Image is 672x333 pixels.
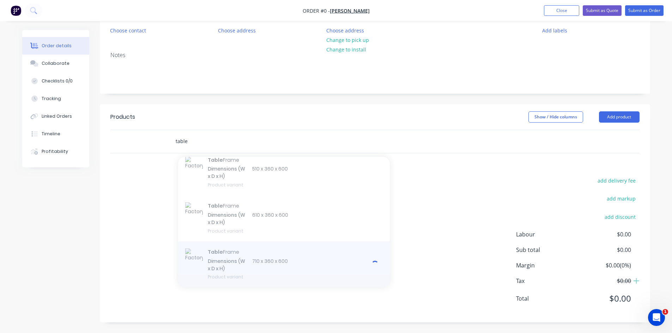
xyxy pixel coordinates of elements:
[601,212,640,221] button: add discount
[528,111,583,123] button: Show / Hide columns
[42,131,60,137] div: Timeline
[516,261,579,270] span: Margin
[516,277,579,285] span: Tax
[42,148,68,155] div: Profitability
[583,5,622,16] button: Submit as Quote
[539,25,571,35] button: Add labels
[625,5,664,16] button: Submit as Order
[599,111,640,123] button: Add product
[303,7,330,14] span: Order #0 -
[579,277,631,285] span: $0.00
[42,78,73,84] div: Checklists 0/0
[22,37,89,55] button: Order details
[110,52,640,58] div: Notes
[42,95,61,102] div: Tracking
[22,143,89,160] button: Profitability
[322,45,370,54] button: Change to install
[218,16,315,23] div: Bill to
[110,16,207,23] div: Contact
[603,194,640,203] button: add markup
[326,16,423,23] div: Deliver to
[22,107,89,125] button: Linked Orders
[543,16,639,23] div: Labels
[516,246,579,254] span: Sub total
[42,113,72,119] div: Linked Orders
[106,25,150,35] button: Choose contact
[594,176,640,185] button: add delivery fee
[579,292,631,305] span: $0.00
[110,113,135,121] div: Products
[544,5,579,16] button: Close
[42,43,72,49] div: Order details
[516,230,579,239] span: Labour
[22,72,89,90] button: Checklists 0/0
[516,294,579,303] span: Total
[175,134,316,148] input: Start typing to add a product...
[22,125,89,143] button: Timeline
[322,25,368,35] button: Choose address
[11,5,21,16] img: Factory
[322,35,373,45] button: Change to pick up
[42,60,69,67] div: Collaborate
[579,230,631,239] span: $0.00
[662,309,668,315] span: 1
[435,16,531,23] div: PO
[330,7,370,14] a: [PERSON_NAME]
[214,25,260,35] button: Choose address
[579,261,631,270] span: $0.00 ( 0 %)
[22,55,89,72] button: Collaborate
[579,246,631,254] span: $0.00
[648,309,665,326] iframe: Intercom live chat
[22,90,89,107] button: Tracking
